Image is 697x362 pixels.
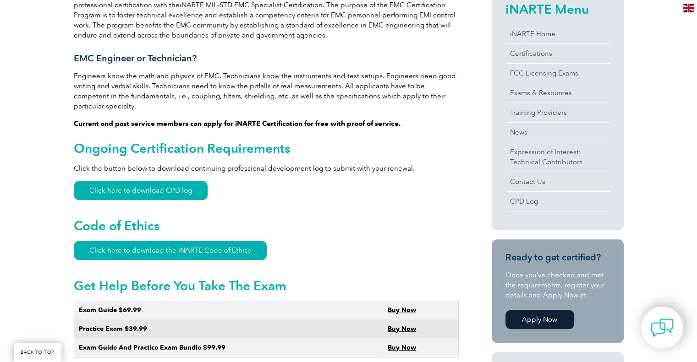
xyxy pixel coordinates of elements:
[74,241,267,260] a: Click here to download the iNARTE Code of Ethics
[505,310,574,329] a: Apply Now
[14,343,61,362] a: BACK TO TOP
[79,306,141,314] strong: Exam Guide $69.99
[74,71,459,111] p: Engineers know the math and physics of EMC. Technicians know the instruments and test setups. Eng...
[505,252,610,263] h3: Ready to get certified?
[505,270,610,300] p: Once you’ve checked and met the requirements, register your details and Apply Now at
[74,278,459,293] h2: Get Help Before You Take The Exam
[505,172,610,191] a: Contact Us
[74,218,459,233] h2: Code of Ethics
[74,119,401,128] strong: Current and past service members can apply for iNARTE Certification for free with proof of service.
[505,103,610,122] a: Training Providers
[74,181,208,200] a: Click here to download CPD log
[683,4,694,12] img: en
[505,2,610,16] h2: iNARTE Menu
[180,1,323,9] a: iNARTE MIL-STD EMC Specialist Certification
[505,44,610,63] a: Certifications
[79,325,147,333] strong: Practice Exam $39.99
[388,325,416,333] a: Buy Now
[74,141,459,156] h2: Ongoing Certification Requirements
[74,53,459,64] h3: EMC Engineer or Technician?
[505,64,610,83] a: FCC Licensing Exams
[651,316,674,339] img: contact-chat.png
[505,83,610,103] a: Exams & Resources
[388,306,416,314] a: Buy Now
[505,123,610,142] a: News
[505,24,610,43] a: iNARTE Home
[74,163,459,173] p: Click the button below to download continuing professional development log to submit with your re...
[388,344,416,351] a: Buy Now
[505,142,610,172] a: Expression of Interest:Technical Contributors
[505,192,610,211] a: CPD Log
[79,344,225,351] strong: Exam Guide And Practice Exam Bundle $99.99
